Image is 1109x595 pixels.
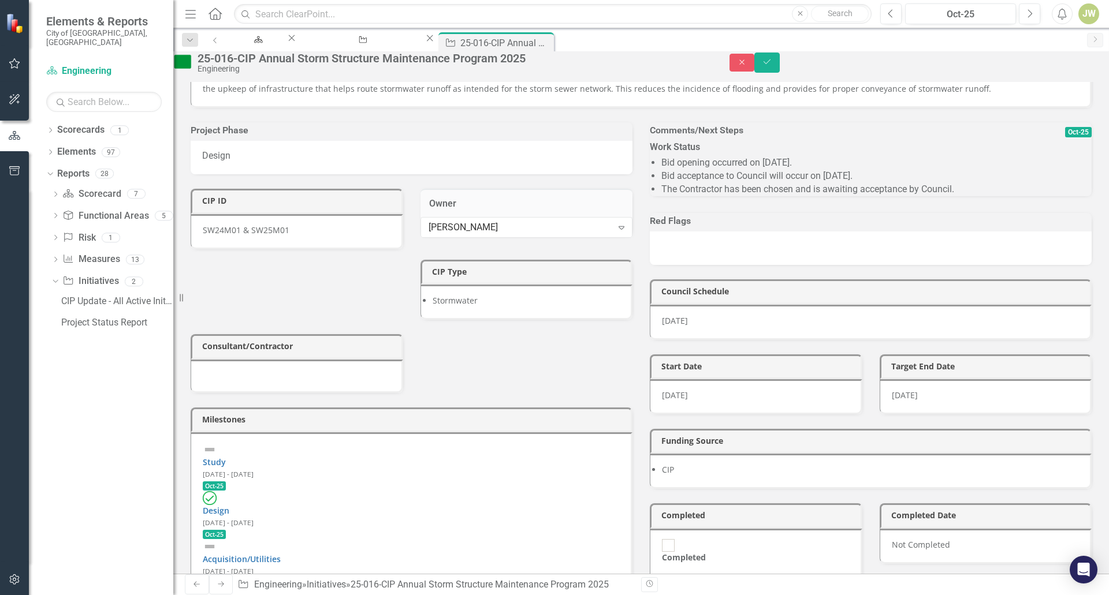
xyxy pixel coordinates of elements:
li: Bid acceptance to Council will occur on [DATE]. [661,170,1092,183]
h3: CIP ID [202,196,396,205]
span: CIP [662,464,674,475]
a: Study [203,456,226,467]
a: CIP Update - All Active Initiatives [58,292,173,310]
div: 1 [102,233,120,242]
img: ClearPoint Strategy [6,13,26,33]
div: Completed [662,552,706,563]
h3: Target End Date [891,362,1085,371]
h3: Comments/Next Steps [650,125,995,136]
h3: CIP Type [432,267,626,276]
button: Search [811,6,869,22]
div: 7 [127,189,146,199]
a: Initiatives [62,275,118,288]
span: Stormwater [433,295,478,306]
div: Oct-25 [909,8,1012,21]
h3: Owner [429,199,624,209]
h3: Funding Source [661,436,1084,445]
span: Design [202,150,230,161]
img: Completed [203,491,217,505]
div: » » [237,578,632,592]
a: Elements [57,145,96,159]
h3: Red Flags [650,216,1092,226]
h3: Completed [661,511,855,519]
h3: Start Date [661,362,855,371]
span: Oct-25 [203,530,226,539]
span: SW24M01 & SW25M01 [203,224,289,235]
div: Engineering [198,65,706,73]
div: Project Status Report [61,317,173,328]
button: Oct-25 [905,3,1016,24]
div: 1 [110,125,129,135]
div: CIP Update - All Active Initiatives [61,296,173,306]
small: [DATE] - [DATE] [203,566,254,575]
a: Risk [62,231,95,245]
div: 97 [102,147,120,157]
input: Search ClearPoint... [234,4,872,24]
small: [DATE] - [DATE] [203,518,254,527]
a: Measures [62,253,120,266]
div: Not Completed [880,529,1092,564]
div: 25-016-CIP Annual Storm Structure Maintenance Program 2025 [351,579,609,590]
img: Not Defined [203,540,217,553]
h3: Completed Date [891,511,1085,519]
a: Engineering [254,579,302,590]
div: 25-016-CIP Annual Storm Structure Maintenance Program 2025 [198,52,706,65]
span: [DATE] [892,390,918,401]
h3: Milestones [202,415,625,424]
div: 25-016-CIP Annual Storm Structure Maintenance Program 2025 [460,36,551,50]
a: Design [203,505,229,516]
h3: Project Phase [191,125,632,136]
button: JW [1078,3,1099,24]
h3: Consultant/Contractor [202,342,396,350]
small: City of [GEOGRAPHIC_DATA], [GEOGRAPHIC_DATA] [46,28,162,47]
a: Engineering [227,32,286,47]
div: 13 [126,255,144,264]
div: Engineering [237,43,276,58]
span: Oct-25 [1065,127,1092,137]
h3: Council Schedule [661,287,1084,295]
div: 5 [155,211,173,220]
img: On Target [173,53,192,71]
span: Oct-25 [203,481,226,491]
a: Acquisition/Utilities [203,553,281,564]
div: 28 [95,169,114,179]
a: Reports [57,167,90,181]
a: CIP Update - All Active Initiatives [297,32,424,47]
input: Search Below... [46,92,162,112]
div: CIP Update - All Active Initiatives [308,43,414,58]
div: [PERSON_NAME] [429,221,612,234]
div: 2 [125,276,143,286]
a: Project Status Report [58,313,173,332]
a: Initiatives [307,579,346,590]
span: [DATE] [662,390,688,401]
span: Elements & Reports [46,14,162,28]
strong: Work Status [650,141,700,152]
img: Not Defined [203,443,217,456]
li: Bid opening occurred on [DATE]. [661,156,1092,170]
a: Functional Areas [62,209,148,223]
a: Scorecards [57,124,105,137]
span: Search [828,9,853,18]
div: Open Intercom Messenger [1070,556,1097,583]
li: The Contractor has been chosen and is awaiting acceptance by Council. [661,183,1092,196]
small: [DATE] - [DATE] [203,469,254,478]
a: Engineering [46,65,162,78]
p: [DATE] [662,315,1078,327]
a: Scorecard [62,188,121,201]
